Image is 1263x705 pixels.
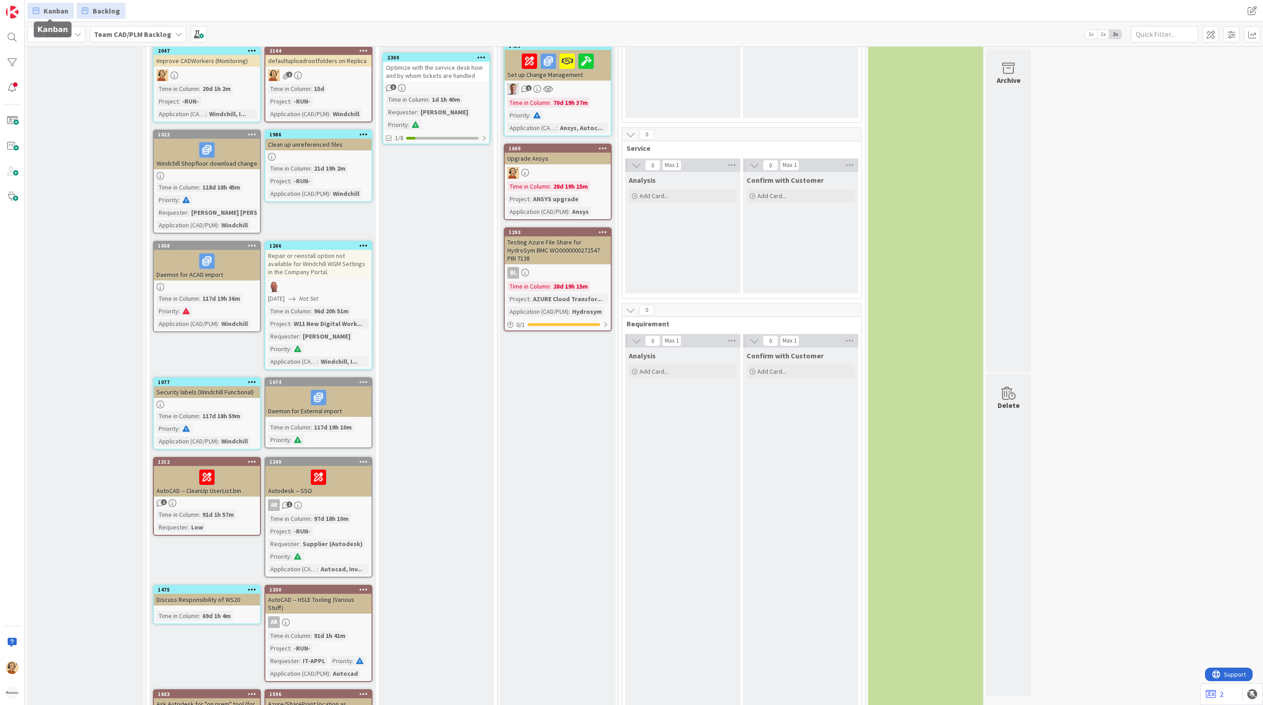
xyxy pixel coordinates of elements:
img: RH [157,69,168,81]
div: 1249Autodesk -- SSO [265,458,372,497]
span: Requirement [627,319,850,328]
div: 28d 19h 15m [551,281,590,291]
span: : [290,176,291,186]
div: Application (CAD/PLM) [157,436,218,446]
div: 2047 [154,47,260,55]
img: RH [6,661,18,674]
span: : [569,207,570,217]
div: Max 1 [665,339,679,343]
span: : [290,526,291,536]
span: : [310,631,312,641]
span: : [329,189,331,199]
div: 1475Discuss Responsibility of WS20 [154,586,260,606]
div: 2144 [269,48,372,54]
div: Max 1 [665,163,679,167]
img: RH [268,69,280,81]
span: : [218,319,219,329]
div: Application (CAD/PLM) [157,319,218,329]
div: Requester [157,522,188,532]
span: : [218,436,219,446]
div: 2300Optimize with the service desk how and by whom tickets are handled [383,54,489,81]
span: 1x [1085,30,1097,39]
div: Time in Column [268,514,310,524]
div: Time in Column [268,84,310,94]
div: Max 1 [783,339,797,343]
span: : [299,331,300,341]
div: Requester [268,539,299,549]
span: Service [627,144,850,153]
div: 2300 [383,54,489,62]
div: Upgrade Ansys [505,153,611,164]
span: : [408,120,409,130]
span: : [299,539,300,549]
span: 0 [763,160,778,171]
span: : [329,109,331,119]
div: Priority [268,435,290,445]
div: Autocad [331,669,360,678]
div: 69d 1h 4m [200,611,233,621]
div: 1249 [265,458,372,466]
div: [PERSON_NAME] [418,107,470,117]
div: 1603 [154,690,260,698]
span: 0 [645,160,660,171]
div: Windchill Shopfloor download change [154,139,260,169]
div: 1603 [158,691,260,697]
div: 96d 20h 51m [312,306,351,316]
span: 1/8 [395,133,403,143]
div: 1300AutoCAD -- HSLE Tooling (Various Stuff) [265,586,372,614]
div: 118d 18h 45m [200,182,242,192]
div: 1023 [154,131,260,139]
div: Hydrosym [570,307,604,316]
span: Support [19,1,41,12]
h5: Kanban [37,25,68,34]
span: : [199,510,200,520]
div: ANSYS upgrade [531,194,581,204]
div: -RUN- [291,96,313,106]
div: Autodesk -- SSO [265,466,372,497]
div: Autocad, Inv... [318,564,365,574]
div: Requester [157,208,188,217]
div: 1074 [269,379,372,385]
div: 1596 [265,690,372,698]
span: 3 [390,84,396,90]
span: : [352,656,354,666]
div: 91d 1h 57m [200,510,236,520]
div: 117d 19h 36m [200,294,242,303]
div: 1068Daemon for ACAD import [154,242,260,280]
div: 1266 [269,243,372,249]
img: BO [507,83,519,95]
div: Time in Column [268,163,310,173]
div: Time in Column [507,98,550,108]
div: Priority [157,306,179,316]
span: Confirm with Customer [747,176,824,185]
div: Priority [330,656,352,666]
div: 0/1 [505,319,611,330]
div: Time in Column [268,306,310,316]
span: : [310,163,312,173]
div: Project [268,526,290,536]
div: Windchill, I... [318,357,360,366]
span: : [550,281,551,291]
div: 1669Upgrade Ansys [505,145,611,164]
span: Add Card... [757,192,786,200]
div: 1475 [158,587,260,593]
div: Supplier (Autodesk) [300,539,365,549]
span: : [299,656,300,666]
div: 1d 1h 40m [430,95,462,104]
span: : [317,564,318,574]
div: Project [268,96,290,106]
div: Application (CAD/PLM) [268,564,317,574]
div: 2047Improve CADWorkers (Monitoring) [154,47,260,67]
div: 1293 [505,228,611,236]
div: Windchill [331,109,362,119]
div: 21d 19h 2m [312,163,348,173]
div: 1068 [154,242,260,250]
div: Low [189,522,206,532]
div: BO [505,83,611,95]
img: avatar [6,687,18,699]
div: 1312 [158,459,260,465]
div: Archive [997,75,1021,86]
span: : [550,98,551,108]
span: 0 [639,129,654,140]
span: 0 [763,335,778,346]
